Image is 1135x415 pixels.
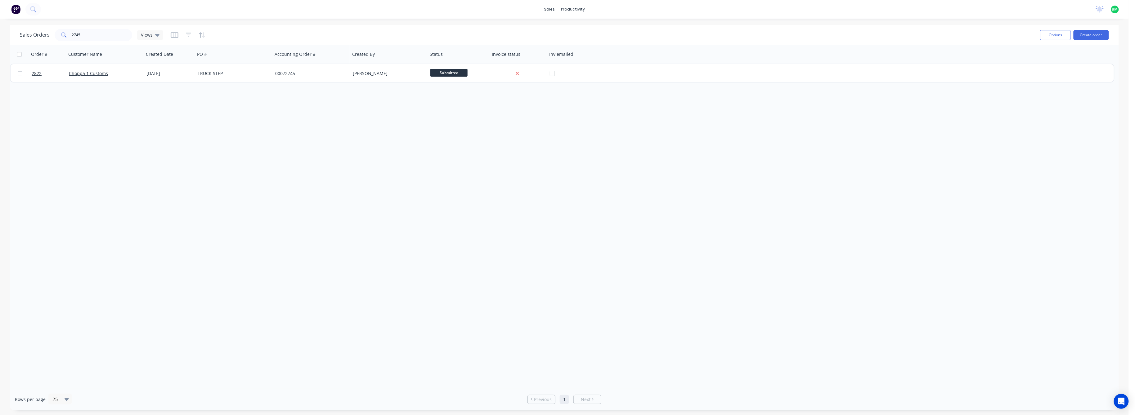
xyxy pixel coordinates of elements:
input: Search... [72,29,132,41]
div: Created Date [146,51,173,57]
div: Open Intercom Messenger [1114,394,1129,409]
span: Submitted [430,69,468,77]
span: 2822 [32,70,42,77]
div: sales [541,5,558,14]
div: Status [430,51,443,57]
a: Choppa 1 Customs [69,70,108,76]
img: Factory [11,5,20,14]
div: [DATE] [146,70,193,77]
div: [PERSON_NAME] [353,70,422,77]
a: 2822 [32,64,69,83]
div: Order # [31,51,47,57]
div: 00072745 [275,70,344,77]
span: Rows per page [15,396,46,403]
div: Accounting Order # [275,51,316,57]
div: TRUCK STEP [198,70,267,77]
span: BM [1112,7,1118,12]
div: Invoice status [492,51,520,57]
div: Customer Name [68,51,102,57]
a: Previous page [528,396,555,403]
div: Inv emailed [549,51,573,57]
div: productivity [558,5,588,14]
button: Options [1040,30,1071,40]
h1: Sales Orders [20,32,50,38]
a: Next page [574,396,601,403]
ul: Pagination [525,395,604,404]
span: Previous [534,396,552,403]
a: Page 1 is your current page [560,395,569,404]
div: Created By [352,51,375,57]
button: Create order [1074,30,1109,40]
span: Views [141,32,153,38]
div: PO # [197,51,207,57]
span: Next [581,396,590,403]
